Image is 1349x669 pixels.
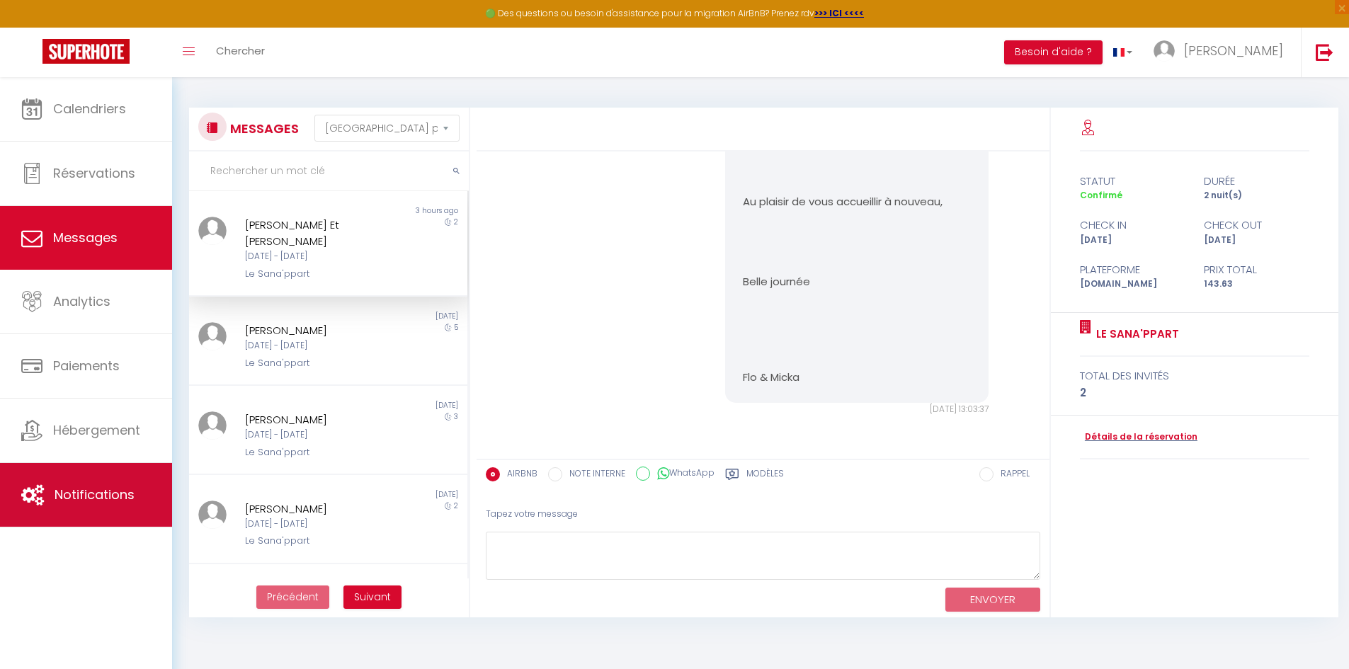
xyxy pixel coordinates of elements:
span: 5 [454,322,458,333]
div: 143.63 [1195,278,1319,291]
div: 2 nuit(s) [1195,189,1319,202]
a: Chercher [205,28,275,77]
div: 2 [1080,384,1310,401]
div: [DATE] [328,489,467,501]
div: [DATE] - [DATE] [245,518,389,531]
div: [DATE] [328,400,467,411]
div: Prix total [1195,261,1319,278]
div: statut [1071,173,1195,190]
span: Paiements [53,357,120,374]
div: [PERSON_NAME] [245,411,389,428]
div: Le Sana'ppart [245,267,389,281]
button: Previous [256,585,329,610]
span: Réservations [53,164,135,182]
span: 3 [454,411,458,422]
div: Le Sana'ppart [245,534,389,548]
div: check in [1071,217,1195,234]
a: ... [PERSON_NAME] [1143,28,1301,77]
a: Détails de la réservation [1080,430,1197,444]
label: Modèles [746,467,784,485]
div: [DATE] - [DATE] [245,428,389,442]
div: Le Sana'ppart [245,356,389,370]
div: [DATE] [1195,234,1319,247]
img: ... [1154,40,1175,62]
div: [DATE] [1071,234,1195,247]
label: AIRBNB [500,467,537,483]
span: Hébergement [53,421,140,439]
span: 2 [454,501,458,511]
label: WhatsApp [650,467,715,482]
img: ... [198,411,227,440]
div: 3 hours ago [328,205,467,217]
span: [PERSON_NAME] [1184,42,1283,59]
img: ... [198,501,227,529]
span: 2 [454,217,458,227]
div: [PERSON_NAME] [245,501,389,518]
div: [DATE] - [DATE] [245,250,389,263]
div: [DOMAIN_NAME] [1071,278,1195,291]
button: Next [343,585,402,610]
div: total des invités [1080,367,1310,384]
div: durée [1195,173,1319,190]
span: Chercher [216,43,265,58]
img: ... [198,322,227,350]
div: Plateforme [1071,261,1195,278]
div: [DATE] 13:03:37 [725,403,989,416]
span: Messages [53,229,118,246]
a: Le Sana'ppart [1091,326,1179,343]
div: [DATE] - [DATE] [245,339,389,353]
span: Précédent [267,590,319,604]
div: Le Sana'ppart [245,445,389,459]
span: Calendriers [53,100,126,118]
div: Tapez votre message [486,497,1040,532]
div: [DATE] [328,311,467,322]
span: Suivant [354,590,391,604]
a: >>> ICI <<<< [814,7,864,19]
span: Notifications [55,486,135,503]
button: Besoin d'aide ? [1004,40,1103,64]
img: ... [198,217,227,245]
div: [PERSON_NAME] [245,322,389,339]
input: Rechercher un mot clé [189,151,469,191]
label: RAPPEL [994,467,1030,483]
span: Analytics [53,292,110,310]
label: NOTE INTERNE [562,467,625,483]
img: Super Booking [42,39,130,64]
button: ENVOYER [945,588,1040,612]
h3: MESSAGES [227,113,299,144]
div: [PERSON_NAME] Et [PERSON_NAME] [245,217,389,250]
img: logout [1316,43,1333,61]
span: Confirmé [1080,189,1122,201]
div: check out [1195,217,1319,234]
